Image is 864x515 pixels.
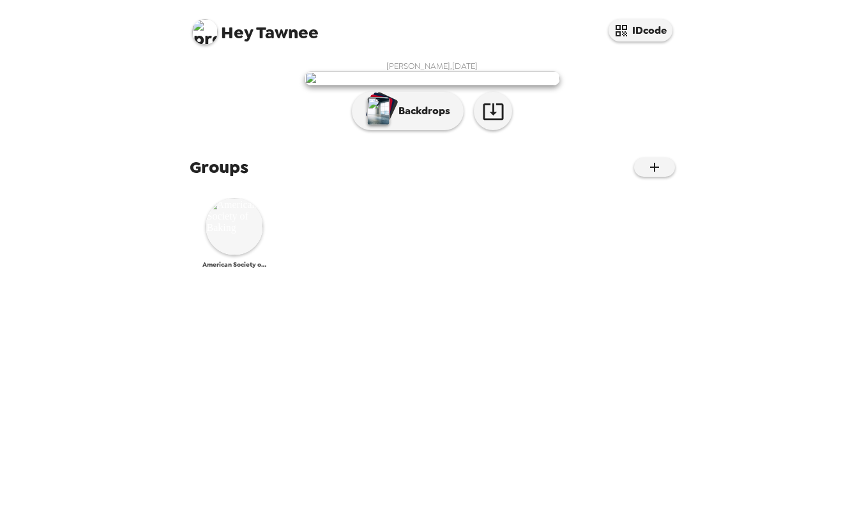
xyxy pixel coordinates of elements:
span: Hey [221,21,253,44]
p: Backdrops [392,103,450,119]
span: Tawnee [192,13,319,41]
button: Backdrops [352,92,464,130]
img: user [305,71,560,86]
img: American Society of Baking [206,198,263,255]
span: American Society of Baking [202,260,266,269]
span: [PERSON_NAME] , [DATE] [386,61,478,71]
span: Groups [190,156,248,179]
img: profile pic [192,19,218,45]
button: IDcode [609,19,672,41]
